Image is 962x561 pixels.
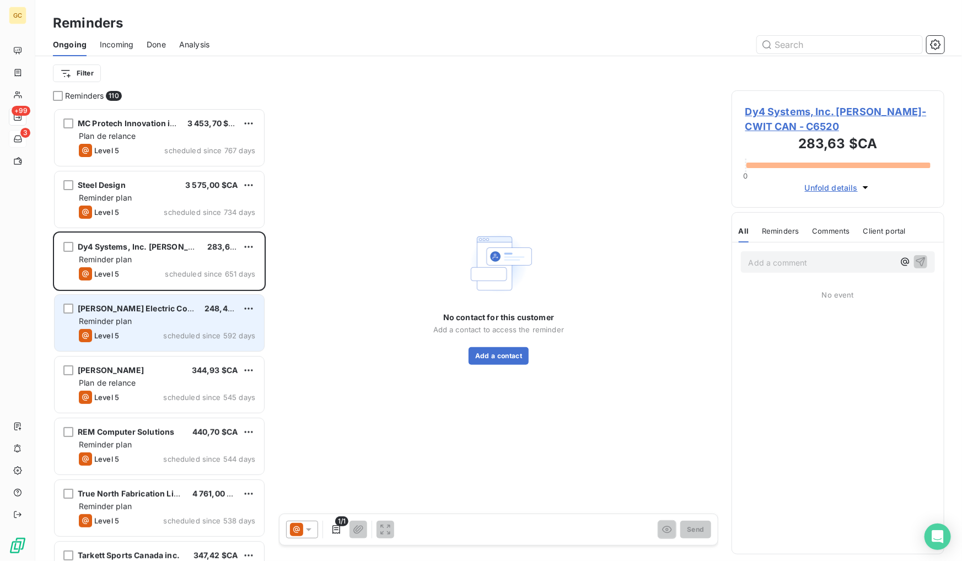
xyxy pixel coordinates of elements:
[469,347,529,365] button: Add a contact
[79,131,136,141] span: Plan de relance
[822,290,854,299] span: No event
[53,39,87,50] span: Ongoing
[12,106,30,116] span: +99
[100,39,133,50] span: Incoming
[94,516,119,525] span: Level 5
[78,427,174,436] span: REM Computer Solutions
[443,312,554,323] span: No contact for this customer
[78,365,144,375] span: [PERSON_NAME]
[680,521,711,538] button: Send
[78,304,242,313] span: [PERSON_NAME] Electric Contractors LTD.
[335,516,348,526] span: 1/1
[739,226,749,235] span: All
[164,146,255,155] span: scheduled since 767 days
[79,440,132,449] span: Reminder plan
[762,226,799,235] span: Reminders
[9,537,26,554] img: Logo LeanPay
[79,378,136,387] span: Plan de relance
[165,269,255,278] span: scheduled since 651 days
[745,134,931,156] h3: 283,63 $CA
[78,551,180,560] span: Tarkett Sports Canada inc.
[192,427,238,436] span: 440,70 $CA
[194,551,238,560] span: 347,42 $CA
[79,316,132,326] span: Reminder plan
[20,128,30,138] span: 3
[79,501,132,511] span: Reminder plan
[78,180,126,190] span: Steel Design
[187,118,240,128] span: 3 453,70 $CA
[163,331,255,340] span: scheduled since 592 days
[433,325,564,334] span: Add a contact to access the reminder
[192,365,238,375] span: 344,93 $CA
[163,393,255,402] span: scheduled since 545 days
[147,39,166,50] span: Done
[53,108,266,561] div: grid
[163,455,255,463] span: scheduled since 544 days
[94,208,119,217] span: Level 5
[207,242,254,251] span: 283,63 $CA
[813,226,850,235] span: Comments
[53,13,123,33] h3: Reminders
[78,489,196,498] span: True North Fabrication Limited
[94,331,119,340] span: Level 5
[925,524,951,550] div: Open Intercom Messenger
[78,118,182,128] span: MC Protech Innovation inc.
[94,146,119,155] span: Level 5
[65,90,104,101] span: Reminders
[802,181,874,194] button: Unfold details
[805,182,858,193] span: Unfold details
[9,7,26,24] div: GC
[94,393,119,402] span: Level 5
[94,269,119,278] span: Level 5
[79,193,132,202] span: Reminder plan
[464,228,534,299] img: Empty state
[94,455,119,463] span: Level 5
[78,242,259,251] span: Dy4 Systems, Inc. [PERSON_NAME]-CWIT CAN
[863,226,906,235] span: Client portal
[744,171,748,180] span: 0
[745,104,931,134] span: Dy4 Systems, Inc. [PERSON_NAME]-CWIT CAN - C6520
[185,180,238,190] span: 3 575,00 $CA
[79,255,132,264] span: Reminder plan
[757,36,922,53] input: Search
[179,39,209,50] span: Analysis
[53,64,101,82] button: Filter
[205,304,251,313] span: 248,40 $CA
[163,516,255,525] span: scheduled since 538 days
[164,208,255,217] span: scheduled since 734 days
[106,91,121,101] span: 110
[192,489,243,498] span: 4 761,00 $CA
